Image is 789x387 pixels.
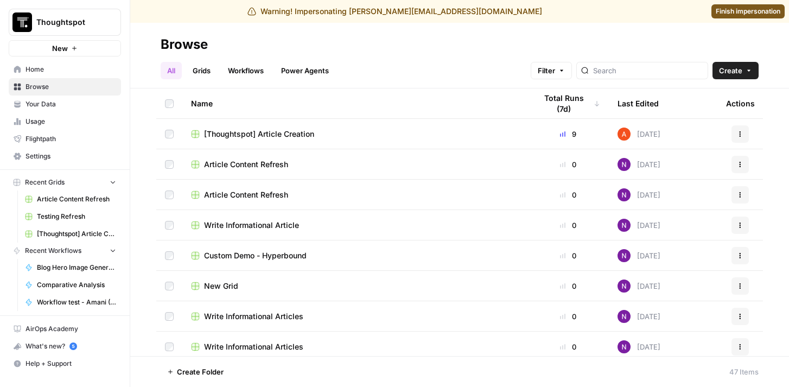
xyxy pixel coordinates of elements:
button: Filter [531,62,572,79]
span: Article Content Refresh [204,159,288,170]
img: kedmmdess6i2jj5txyq6cw0yj4oc [618,340,631,353]
a: Grids [186,62,217,79]
a: Usage [9,113,121,130]
span: [Thoughtspot] Article Creation [37,229,116,239]
span: Write Informational Article [204,220,299,231]
span: New [52,43,68,54]
span: Article Content Refresh [204,189,288,200]
span: Settings [26,151,116,161]
input: Search [593,65,703,76]
span: Custom Demo - Hyperbound [204,250,307,261]
text: 5 [72,344,74,349]
img: kedmmdess6i2jj5txyq6cw0yj4oc [618,188,631,201]
a: Write Informational Articles [191,341,519,352]
div: [DATE] [618,188,660,201]
span: Write Informational Articles [204,341,303,352]
button: Workspace: Thoughtspot [9,9,121,36]
a: All [161,62,182,79]
a: Home [9,61,121,78]
a: Write Informational Articles [191,311,519,322]
a: Custom Demo - Hyperbound [191,250,519,261]
a: Your Data [9,96,121,113]
div: 0 [536,159,600,170]
div: 0 [536,281,600,291]
div: [DATE] [618,128,660,141]
a: New Grid [191,281,519,291]
img: cje7zb9ux0f2nqyv5qqgv3u0jxek [618,128,631,141]
span: Blog Hero Image Generator [37,263,116,272]
span: Workflow test - Amani (Intelligent Insights) [37,297,116,307]
a: Workflow test - Amani (Intelligent Insights) [20,294,121,311]
div: 9 [536,129,600,139]
div: 0 [536,220,600,231]
img: Thoughtspot Logo [12,12,32,32]
span: Create [719,65,742,76]
span: Help + Support [26,359,116,369]
div: 0 [536,311,600,322]
a: Flightpath [9,130,121,148]
img: kedmmdess6i2jj5txyq6cw0yj4oc [618,219,631,232]
button: Recent Grids [9,174,121,191]
div: [DATE] [618,158,660,171]
a: Comparative Analysis [20,276,121,294]
a: Testing Refresh [20,208,121,225]
a: Article Content Refresh [191,159,519,170]
img: kedmmdess6i2jj5txyq6cw0yj4oc [618,249,631,262]
div: What's new? [9,338,120,354]
a: 5 [69,342,77,350]
div: 47 Items [729,366,759,377]
div: [DATE] [618,310,660,323]
div: [DATE] [618,340,660,353]
div: Warning! Impersonating [PERSON_NAME][EMAIL_ADDRESS][DOMAIN_NAME] [247,6,542,17]
a: Article Content Refresh [191,189,519,200]
a: Browse [9,78,121,96]
span: Recent Workflows [25,246,81,256]
button: New [9,40,121,56]
span: AirOps Academy [26,324,116,334]
a: Blog Hero Image Generator [20,259,121,276]
a: Article Content Refresh [20,191,121,208]
span: Home [26,65,116,74]
div: Name [191,88,519,118]
button: Recent Workflows [9,243,121,259]
div: Total Runs (7d) [536,88,600,118]
div: [DATE] [618,249,660,262]
a: [Thoughtspot] Article Creation [191,129,519,139]
span: Comparative Analysis [37,280,116,290]
span: Flightpath [26,134,116,144]
span: New Grid [204,281,238,291]
span: Testing Refresh [37,212,116,221]
button: Create [712,62,759,79]
div: 0 [536,189,600,200]
span: Finish impersonation [716,7,780,16]
a: Finish impersonation [711,4,785,18]
span: Filter [538,65,555,76]
a: Power Agents [275,62,335,79]
span: Usage [26,117,116,126]
div: 0 [536,250,600,261]
button: Create Folder [161,363,230,380]
span: Browse [26,82,116,92]
button: Help + Support [9,355,121,372]
a: Write Informational Article [191,220,519,231]
a: [Thoughtspot] Article Creation [20,225,121,243]
div: 0 [536,341,600,352]
div: [DATE] [618,280,660,293]
span: Thoughtspot [36,17,102,28]
span: Your Data [26,99,116,109]
span: [Thoughtspot] Article Creation [204,129,314,139]
span: Article Content Refresh [37,194,116,204]
a: AirOps Academy [9,320,121,338]
div: Last Edited [618,88,659,118]
div: [DATE] [618,219,660,232]
img: kedmmdess6i2jj5txyq6cw0yj4oc [618,158,631,171]
a: Workflows [221,62,270,79]
span: Create Folder [177,366,224,377]
button: What's new? 5 [9,338,121,355]
img: kedmmdess6i2jj5txyq6cw0yj4oc [618,310,631,323]
span: Recent Grids [25,177,65,187]
span: Write Informational Articles [204,311,303,322]
img: kedmmdess6i2jj5txyq6cw0yj4oc [618,280,631,293]
div: Actions [726,88,755,118]
a: Settings [9,148,121,165]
